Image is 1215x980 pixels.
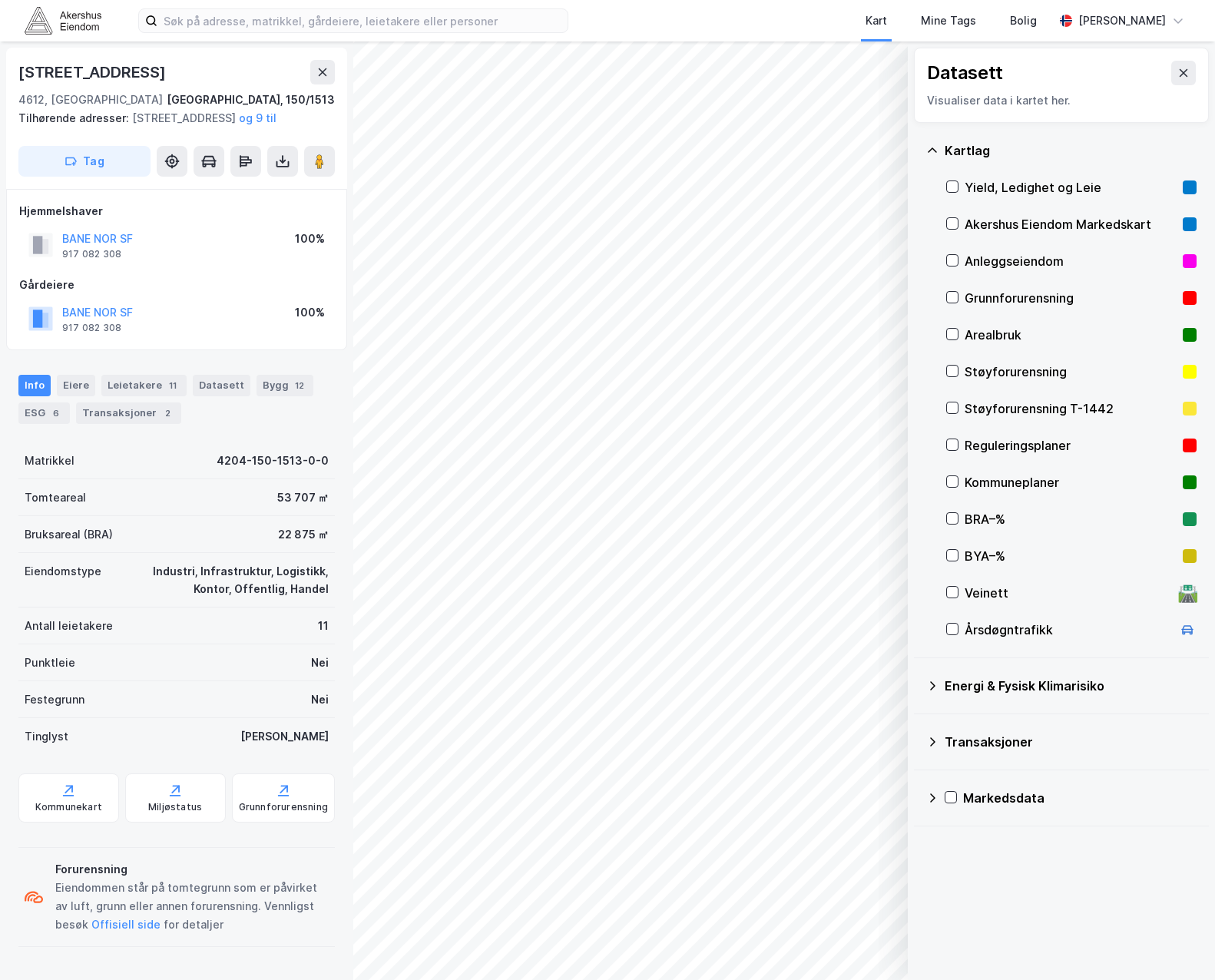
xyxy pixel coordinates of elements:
div: 4204-150-1513-0-0 [217,452,329,470]
div: Antall leietakere [25,617,113,635]
button: Tag [18,146,151,177]
div: Tomteareal [25,488,86,507]
div: Arealbruk [965,326,1177,344]
div: Støyforurensning T-1442 [965,399,1177,418]
div: 100% [295,230,325,248]
div: Eiendommen står på tomtegrunn som er påvirket av luft, grunn eller annen forurensning. Vennligst ... [55,879,329,934]
div: 22 875 ㎡ [278,525,329,544]
div: Gårdeiere [19,276,334,294]
div: Energi & Fysisk Klimarisiko [945,677,1197,695]
div: Kartlag [945,141,1197,160]
div: [STREET_ADDRESS] [18,109,323,127]
div: Kart [866,12,887,30]
div: Leietakere [101,375,187,396]
div: [PERSON_NAME] [1078,12,1166,30]
div: Nei [311,654,329,672]
div: Støyforurensning [965,363,1177,381]
div: Markedsdata [963,789,1197,807]
div: BRA–% [965,510,1177,528]
div: Datasett [927,61,1003,85]
div: Yield, Ledighet og Leie [965,178,1177,197]
div: Grunnforurensning [965,289,1177,307]
div: Bygg [257,375,313,396]
div: Reguleringsplaner [965,436,1177,455]
div: Eiendomstype [25,562,101,581]
div: Eiere [57,375,95,396]
span: Tilhørende adresser: [18,111,132,124]
div: Festegrunn [25,690,84,709]
div: Kontrollprogram for chat [1138,906,1215,980]
div: Forurensning [55,860,329,879]
div: 2 [160,406,175,421]
div: Datasett [193,375,250,396]
div: Transaksjoner [945,733,1197,751]
div: 917 082 308 [62,248,121,260]
div: Bolig [1010,12,1037,30]
div: Hjemmelshaver [19,202,334,220]
div: Nei [311,690,329,709]
div: Matrikkel [25,452,74,470]
div: Kommuneplaner [965,473,1177,492]
div: Årsdøgntrafikk [965,621,1172,639]
div: Industri, Infrastruktur, Logistikk, Kontor, Offentlig, Handel [120,562,329,599]
div: [PERSON_NAME] [240,727,329,746]
div: 100% [295,303,325,322]
iframe: Chat Widget [1138,906,1215,980]
div: Grunnforurensning [239,801,328,813]
div: 11 [318,617,329,635]
div: 12 [292,378,307,393]
div: Kommunekart [35,801,102,813]
div: Miljøstatus [148,801,202,813]
div: 53 707 ㎡ [277,488,329,507]
div: Mine Tags [921,12,976,30]
div: 4612, [GEOGRAPHIC_DATA] [18,91,163,109]
img: akershus-eiendom-logo.9091f326c980b4bce74ccdd9f866810c.svg [25,7,101,34]
div: 11 [165,378,180,393]
div: Info [18,375,51,396]
div: Akershus Eiendom Markedskart [965,215,1177,233]
div: [STREET_ADDRESS] [18,60,169,84]
div: 917 082 308 [62,322,121,334]
div: ESG [18,402,70,424]
div: Transaksjoner [76,402,181,424]
div: Anleggseiendom [965,252,1177,270]
div: 🛣️ [1177,583,1198,603]
div: 6 [48,406,64,421]
input: Søk på adresse, matrikkel, gårdeiere, leietakere eller personer [157,9,568,32]
div: Veinett [965,584,1172,602]
div: Visualiser data i kartet her. [927,91,1196,110]
div: BYA–% [965,547,1177,565]
div: Bruksareal (BRA) [25,525,113,544]
div: [GEOGRAPHIC_DATA], 150/1513 [167,91,335,109]
div: Punktleie [25,654,75,672]
div: Tinglyst [25,727,68,746]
